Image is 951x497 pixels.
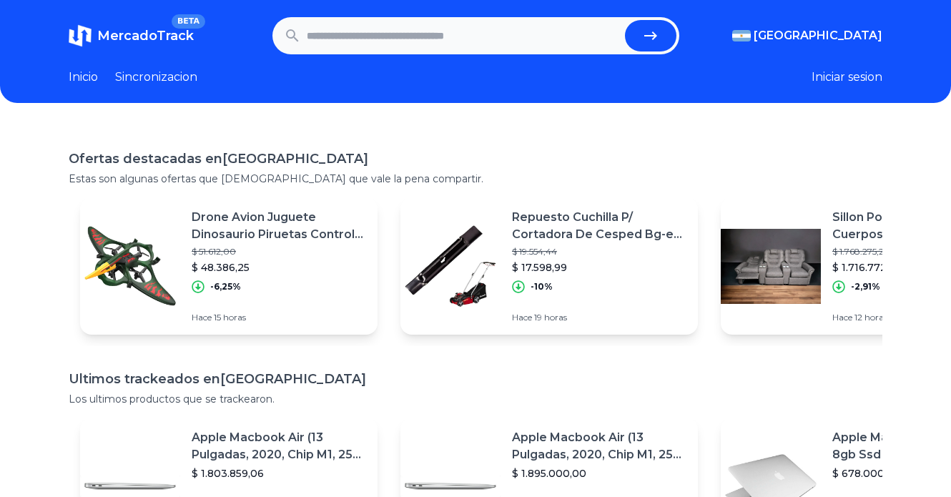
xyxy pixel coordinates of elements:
[732,27,882,44] button: [GEOGRAPHIC_DATA]
[400,197,698,335] a: Featured imageRepuesto Cuchilla P/ Cortadora De Cesped Bg-em 13 Einhell$ 19.554,44$ 17.598,99-10%...
[400,216,501,316] img: Featured image
[512,209,686,243] p: Repuesto Cuchilla P/ Cortadora De Cesped Bg-em 13 Einhell
[210,281,241,292] p: -6,25%
[69,172,882,186] p: Estas son algunas ofertas que [DEMOGRAPHIC_DATA] que vale la pena compartir.
[512,466,686,481] p: $ 1.895.000,00
[115,69,197,86] a: Sincronizacion
[69,24,194,47] a: MercadoTrackBETA
[69,369,882,389] h1: Ultimos trackeados en [GEOGRAPHIC_DATA]
[721,216,821,316] img: Featured image
[69,392,882,406] p: Los ultimos productos que se trackearon.
[192,466,366,481] p: $ 1.803.859,06
[512,246,686,257] p: $ 19.554,44
[69,24,92,47] img: MercadoTrack
[80,197,378,335] a: Featured imageDrone Avion Juguete Dinosaurio Piruetas Control Full$ 51.612,00$ 48.386,25-6,25%Hac...
[512,260,686,275] p: $ 17.598,99
[192,260,366,275] p: $ 48.386,25
[531,281,553,292] p: -10%
[851,281,880,292] p: -2,91%
[732,30,751,41] img: Argentina
[172,14,205,29] span: BETA
[69,149,882,169] h1: Ofertas destacadas en [GEOGRAPHIC_DATA]
[192,312,366,323] p: Hace 15 horas
[512,429,686,463] p: Apple Macbook Air (13 Pulgadas, 2020, Chip M1, 256 Gb De Ssd, 8 Gb De Ram) - Plata
[512,312,686,323] p: Hace 19 horas
[97,28,194,44] span: MercadoTrack
[192,429,366,463] p: Apple Macbook Air (13 Pulgadas, 2020, Chip M1, 256 Gb De Ssd, 8 Gb De Ram) - Plata
[69,69,98,86] a: Inicio
[192,209,366,243] p: Drone Avion Juguete Dinosaurio Piruetas Control Full
[192,246,366,257] p: $ 51.612,00
[80,216,180,316] img: Featured image
[812,69,882,86] button: Iniciar sesion
[754,27,882,44] span: [GEOGRAPHIC_DATA]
